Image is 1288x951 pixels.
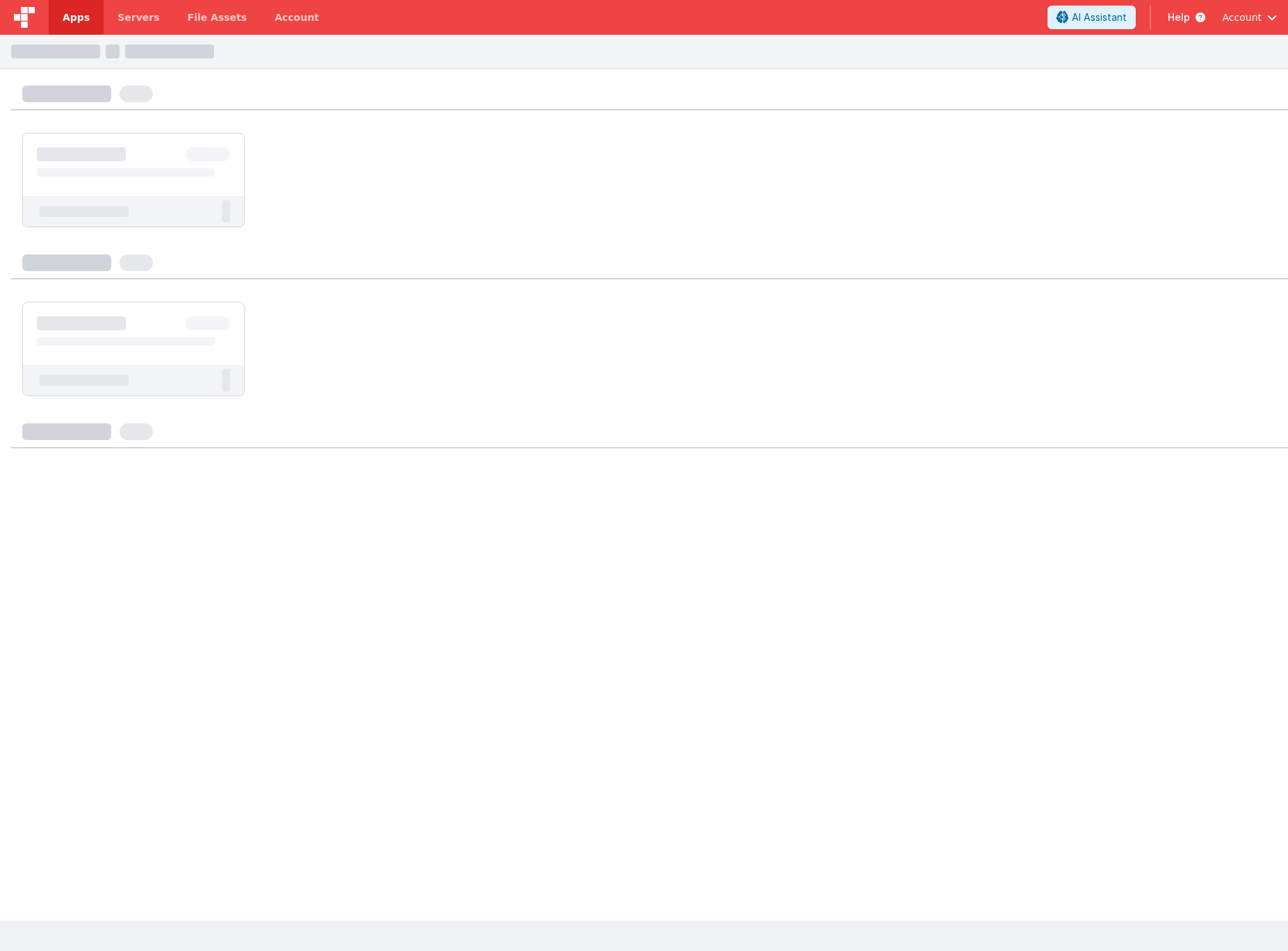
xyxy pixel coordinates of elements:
span: File Assets [188,10,247,24]
span: AI Assistant [1072,10,1127,24]
span: Help [1168,10,1190,24]
span: Servers [117,10,159,24]
button: Account [1222,10,1277,24]
button: AI Assistant [1047,6,1136,29]
span: Apps [63,10,90,24]
span: Account [1222,10,1262,24]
